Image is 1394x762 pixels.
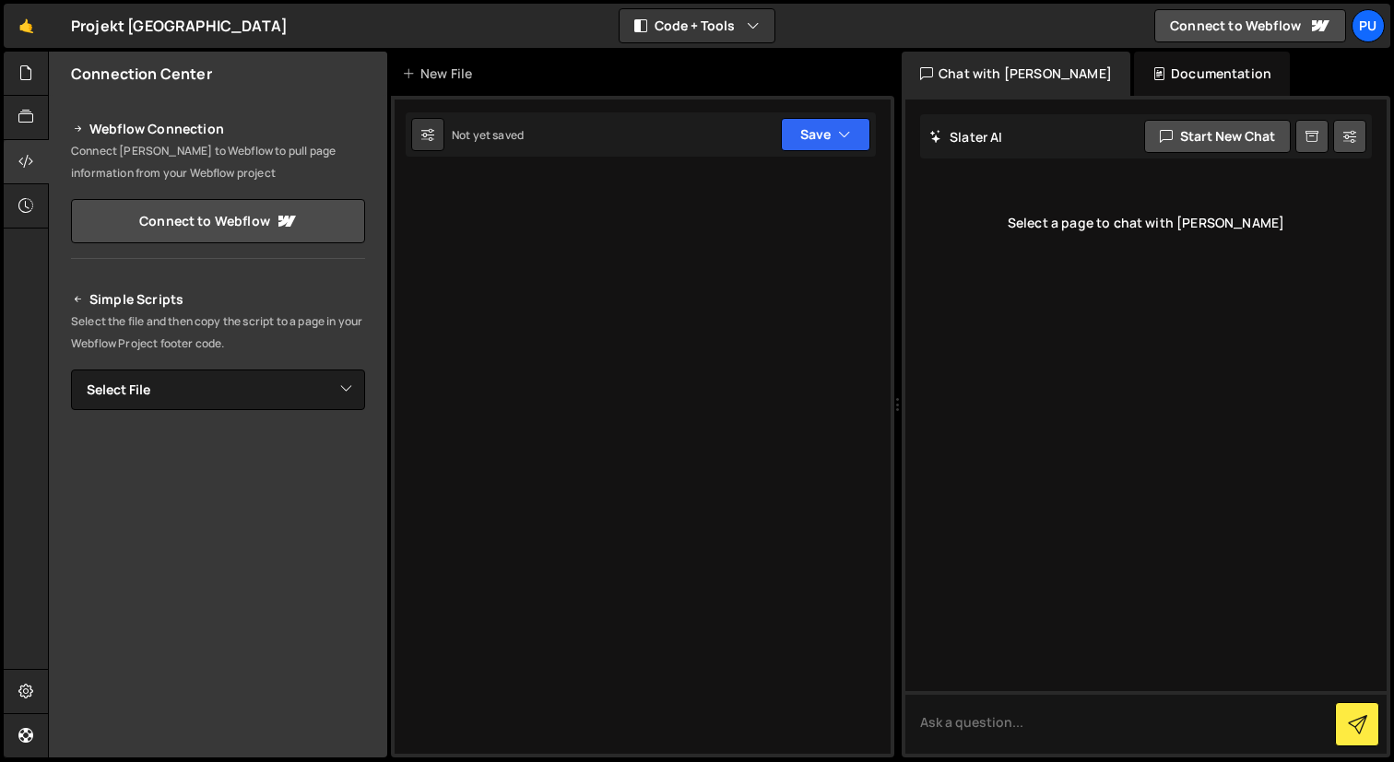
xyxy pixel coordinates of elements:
[71,288,365,311] h2: Simple Scripts
[620,9,774,42] button: Code + Tools
[452,127,524,143] div: Not yet saved
[929,128,1003,146] h2: Slater AI
[1134,52,1290,96] div: Documentation
[71,118,365,140] h2: Webflow Connection
[1144,120,1291,153] button: Start new chat
[4,4,49,48] a: 🤙
[71,140,365,184] p: Connect [PERSON_NAME] to Webflow to pull page information from your Webflow project
[71,64,212,84] h2: Connection Center
[1352,9,1385,42] a: Pu
[902,52,1130,96] div: Chat with [PERSON_NAME]
[1154,9,1346,42] a: Connect to Webflow
[71,199,365,243] a: Connect to Webflow
[71,311,365,355] p: Select the file and then copy the script to a page in your Webflow Project footer code.
[781,118,870,151] button: Save
[402,64,479,83] div: New File
[71,15,288,37] div: Projekt [GEOGRAPHIC_DATA]
[71,440,367,606] iframe: YouTube video player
